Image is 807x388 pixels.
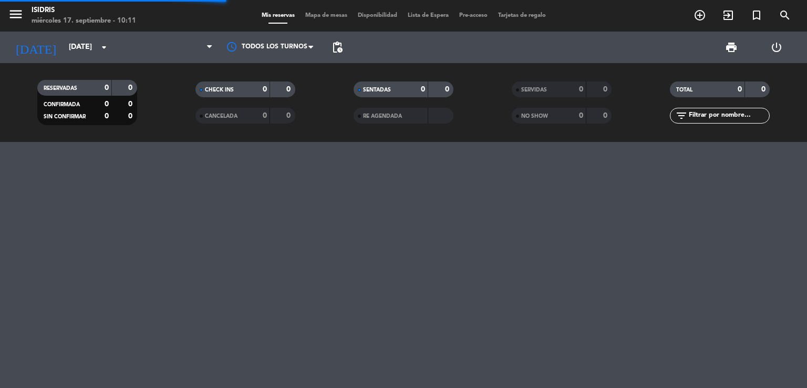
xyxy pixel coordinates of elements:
i: exit_to_app [722,9,734,22]
strong: 0 [579,112,583,119]
strong: 0 [286,112,293,119]
strong: 0 [603,86,609,93]
span: CONFIRMADA [44,102,80,107]
input: Filtrar por nombre... [688,110,769,121]
span: CANCELADA [205,114,237,119]
strong: 0 [761,86,768,93]
div: isidris [32,5,136,16]
span: Tarjetas de regalo [493,13,551,18]
i: filter_list [675,109,688,122]
span: NO SHOW [521,114,548,119]
strong: 0 [128,113,134,120]
span: RESERVADAS [44,86,77,91]
button: menu [8,6,24,26]
strong: 0 [738,86,742,93]
strong: 0 [445,86,451,93]
i: add_circle_outline [694,9,706,22]
i: arrow_drop_down [98,41,110,54]
span: Lista de Espera [402,13,454,18]
span: SIN CONFIRMAR [44,114,86,119]
span: CHECK INS [205,87,234,93]
strong: 0 [128,84,134,91]
strong: 0 [105,100,109,108]
i: [DATE] [8,36,64,59]
span: pending_actions [331,41,344,54]
div: miércoles 17. septiembre - 10:11 [32,16,136,26]
i: menu [8,6,24,22]
i: turned_in_not [750,9,763,22]
strong: 0 [105,84,109,91]
span: Disponibilidad [353,13,402,18]
strong: 0 [263,86,267,93]
strong: 0 [421,86,425,93]
strong: 0 [128,100,134,108]
div: LOG OUT [754,32,799,63]
span: SENTADAS [363,87,391,93]
i: search [779,9,791,22]
span: print [725,41,738,54]
strong: 0 [603,112,609,119]
span: SERVIDAS [521,87,547,93]
span: Mis reservas [256,13,300,18]
strong: 0 [579,86,583,93]
strong: 0 [105,113,109,120]
span: Pre-acceso [454,13,493,18]
span: RE AGENDADA [363,114,402,119]
span: TOTAL [676,87,692,93]
strong: 0 [263,112,267,119]
i: power_settings_new [770,41,783,54]
strong: 0 [286,86,293,93]
span: Mapa de mesas [300,13,353,18]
